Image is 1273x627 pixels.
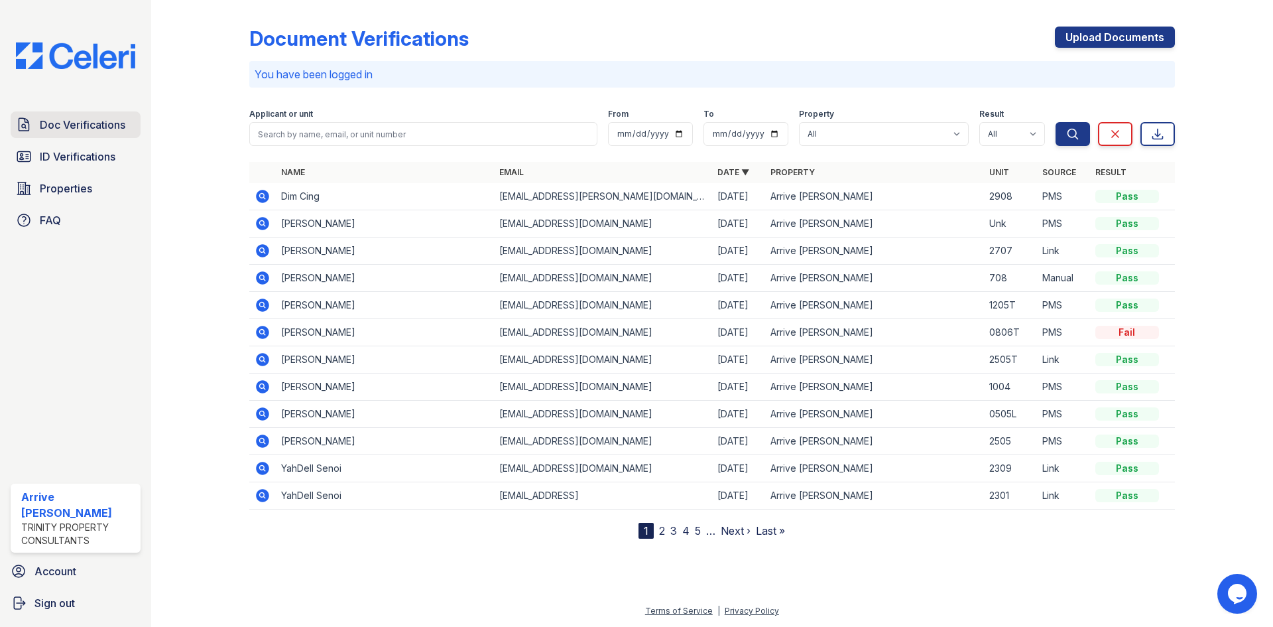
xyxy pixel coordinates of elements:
[1037,265,1090,292] td: Manual
[1037,319,1090,346] td: PMS
[712,210,765,238] td: [DATE]
[1095,326,1159,339] div: Fail
[494,482,712,510] td: [EMAIL_ADDRESS]
[765,292,983,319] td: Arrive [PERSON_NAME]
[1217,574,1260,614] iframe: chat widget
[712,346,765,374] td: [DATE]
[721,524,751,537] a: Next ›
[765,401,983,428] td: Arrive [PERSON_NAME]
[11,111,141,138] a: Doc Verifications
[21,489,135,521] div: Arrive [PERSON_NAME]
[276,210,494,238] td: [PERSON_NAME]
[494,346,712,374] td: [EMAIL_ADDRESS][DOMAIN_NAME]
[34,595,75,611] span: Sign out
[276,482,494,510] td: YahDell Senoi
[984,238,1037,265] td: 2707
[1095,407,1159,421] div: Pass
[608,109,629,119] label: From
[34,563,76,579] span: Account
[249,122,597,146] input: Search by name, email, or unit number
[494,292,712,319] td: [EMAIL_ADDRESS][DOMAIN_NAME]
[712,292,765,319] td: [DATE]
[1042,167,1076,177] a: Source
[765,374,983,401] td: Arrive [PERSON_NAME]
[645,606,713,616] a: Terms of Service
[717,606,720,616] div: |
[276,401,494,428] td: [PERSON_NAME]
[494,455,712,482] td: [EMAIL_ADDRESS][DOMAIN_NAME]
[712,428,765,455] td: [DATE]
[659,524,665,537] a: 2
[756,524,785,537] a: Last »
[1037,292,1090,319] td: PMS
[494,428,712,455] td: [EMAIL_ADDRESS][DOMAIN_NAME]
[1095,190,1159,203] div: Pass
[1095,380,1159,393] div: Pass
[494,374,712,401] td: [EMAIL_ADDRESS][DOMAIN_NAME]
[695,524,701,537] a: 5
[712,183,765,210] td: [DATE]
[1037,401,1090,428] td: PMS
[703,109,714,119] label: To
[984,210,1037,238] td: Unk
[984,292,1037,319] td: 1205T
[1095,244,1159,257] div: Pass
[494,319,712,346] td: [EMAIL_ADDRESS][DOMAIN_NAME]
[40,212,61,228] span: FAQ
[1095,462,1159,475] div: Pass
[11,207,141,234] a: FAQ
[40,117,125,133] span: Doc Verifications
[712,482,765,510] td: [DATE]
[765,319,983,346] td: Arrive [PERSON_NAME]
[712,374,765,401] td: [DATE]
[765,482,983,510] td: Arrive [PERSON_NAME]
[281,167,305,177] a: Name
[1037,210,1090,238] td: PMS
[638,523,654,539] div: 1
[712,319,765,346] td: [DATE]
[682,524,690,537] a: 4
[494,210,712,238] td: [EMAIL_ADDRESS][DOMAIN_NAME]
[1037,238,1090,265] td: Link
[494,401,712,428] td: [EMAIL_ADDRESS][DOMAIN_NAME]
[706,523,715,539] span: …
[765,238,983,265] td: Arrive [PERSON_NAME]
[276,428,494,455] td: [PERSON_NAME]
[984,374,1037,401] td: 1004
[276,374,494,401] td: [PERSON_NAME]
[276,238,494,265] td: [PERSON_NAME]
[712,265,765,292] td: [DATE]
[717,167,749,177] a: Date ▼
[984,455,1037,482] td: 2309
[276,346,494,374] td: [PERSON_NAME]
[5,590,146,616] a: Sign out
[765,265,983,292] td: Arrive [PERSON_NAME]
[1095,271,1159,285] div: Pass
[1055,27,1175,48] a: Upload Documents
[5,42,146,69] img: CE_Logo_Blue-a8612792a0a2168367f1c8372b55b34899dd931a85d93a1a3d3e32e68fde9ad4.png
[494,238,712,265] td: [EMAIL_ADDRESS][DOMAIN_NAME]
[1095,353,1159,366] div: Pass
[984,401,1037,428] td: 0505L
[765,210,983,238] td: Arrive [PERSON_NAME]
[276,265,494,292] td: [PERSON_NAME]
[11,175,141,202] a: Properties
[712,401,765,428] td: [DATE]
[1095,435,1159,448] div: Pass
[1037,428,1090,455] td: PMS
[799,109,834,119] label: Property
[1037,482,1090,510] td: Link
[494,183,712,210] td: [EMAIL_ADDRESS][PERSON_NAME][DOMAIN_NAME]
[494,265,712,292] td: [EMAIL_ADDRESS][DOMAIN_NAME]
[765,455,983,482] td: Arrive [PERSON_NAME]
[40,180,92,196] span: Properties
[984,346,1037,374] td: 2505T
[1095,217,1159,230] div: Pass
[770,167,815,177] a: Property
[712,455,765,482] td: [DATE]
[1095,299,1159,312] div: Pass
[984,428,1037,455] td: 2505
[765,346,983,374] td: Arrive [PERSON_NAME]
[1037,183,1090,210] td: PMS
